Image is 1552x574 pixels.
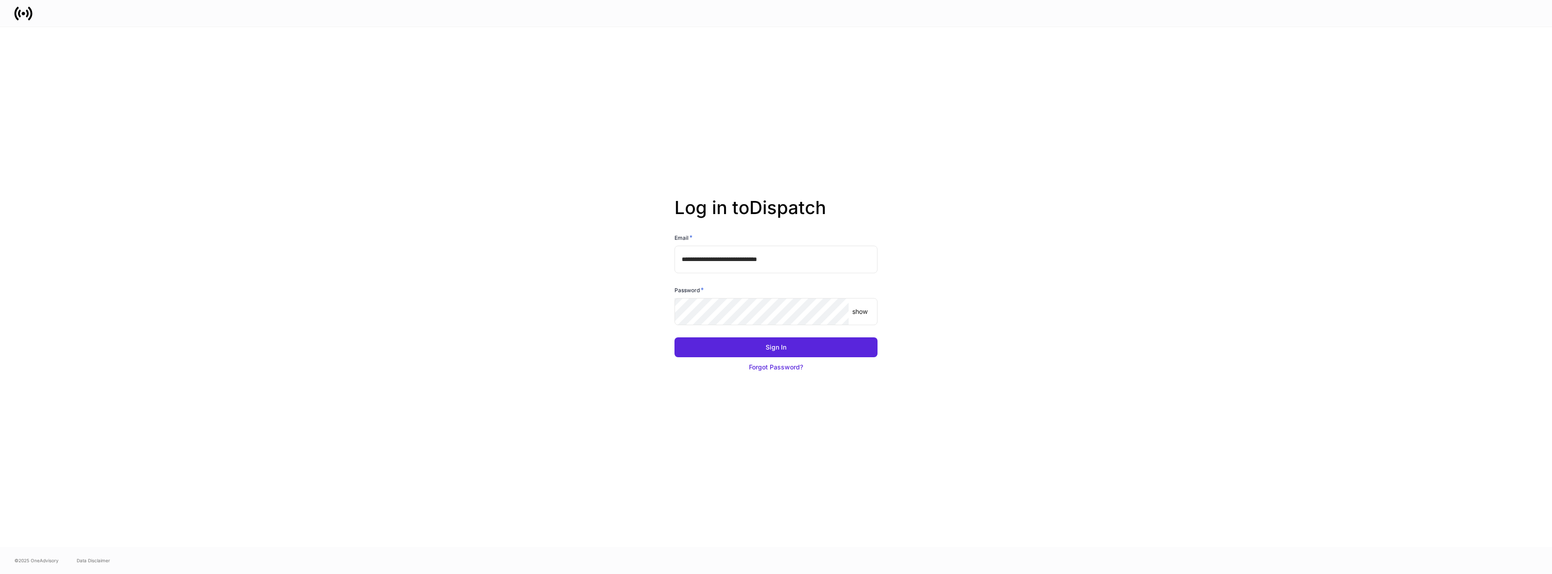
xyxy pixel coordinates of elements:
[852,307,868,316] p: show
[14,557,59,564] span: © 2025 OneAdvisory
[674,357,878,377] button: Forgot Password?
[77,557,110,564] a: Data Disclaimer
[766,343,786,352] div: Sign In
[674,197,878,233] h2: Log in to Dispatch
[749,363,803,372] div: Forgot Password?
[674,337,878,357] button: Sign In
[674,233,693,242] h6: Email
[674,285,704,294] h6: Password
